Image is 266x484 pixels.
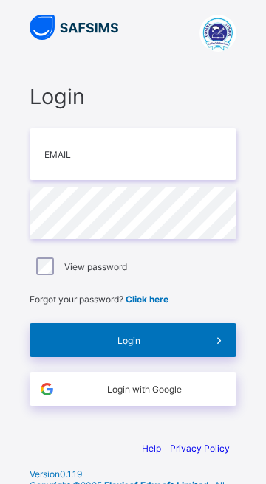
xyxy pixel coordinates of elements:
[38,381,55,398] img: google.396cfc9801f0270233282035f929180a.svg
[30,294,168,305] span: Forgot your password?
[126,294,168,305] a: Click here
[30,83,236,109] span: Login
[30,15,118,40] img: SAFSIMS Logo
[64,261,127,272] label: View password
[55,335,202,346] span: Login
[142,443,161,454] a: Help
[30,469,236,480] span: Version 0.1.19
[64,384,225,395] span: Login with Google
[170,443,230,454] a: Privacy Policy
